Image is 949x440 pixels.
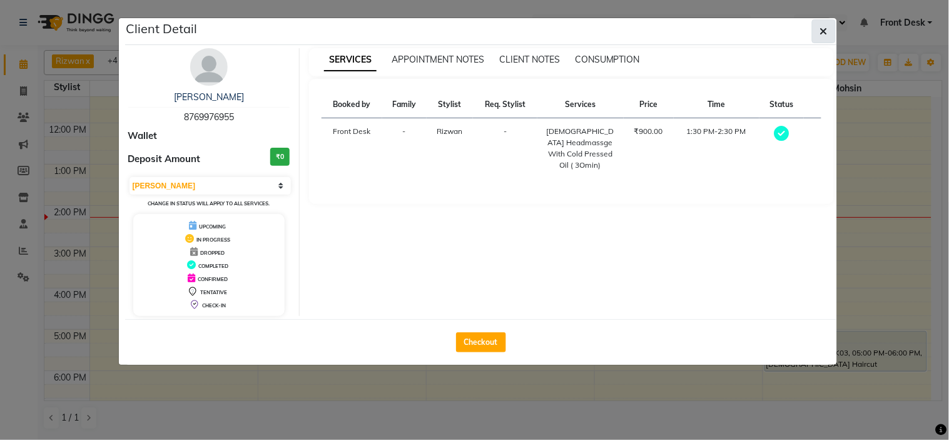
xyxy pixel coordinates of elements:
[631,126,666,137] div: ₹900.00
[270,148,290,166] h3: ₹0
[382,118,427,179] td: -
[545,126,616,171] div: [DEMOGRAPHIC_DATA] Headmassge With Cold Pressed Oil ( 3Omin)
[537,91,624,118] th: Services
[456,332,506,352] button: Checkout
[184,111,234,123] span: 8769976955
[202,302,226,309] span: CHECK-IN
[324,49,377,71] span: SERVICES
[128,152,201,166] span: Deposit Amount
[674,118,759,179] td: 1:30 PM-2:30 PM
[148,200,270,207] small: Change in status will apply to all services.
[382,91,427,118] th: Family
[322,118,382,179] td: Front Desk
[126,19,198,38] h5: Client Detail
[322,91,382,118] th: Booked by
[575,54,640,65] span: CONSUMPTION
[499,54,560,65] span: CLIENT NOTES
[759,91,804,118] th: Status
[427,91,474,118] th: Stylist
[473,118,537,179] td: -
[437,126,463,136] span: Rizwan
[200,250,225,256] span: DROPPED
[199,223,226,230] span: UPCOMING
[196,237,230,243] span: IN PROGRESS
[674,91,759,118] th: Time
[624,91,674,118] th: Price
[174,91,244,103] a: [PERSON_NAME]
[128,129,158,143] span: Wallet
[392,54,484,65] span: APPOINTMENT NOTES
[473,91,537,118] th: Req. Stylist
[198,263,228,269] span: COMPLETED
[190,48,228,86] img: avatar
[200,289,227,295] span: TENTATIVE
[198,276,228,282] span: CONFIRMED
